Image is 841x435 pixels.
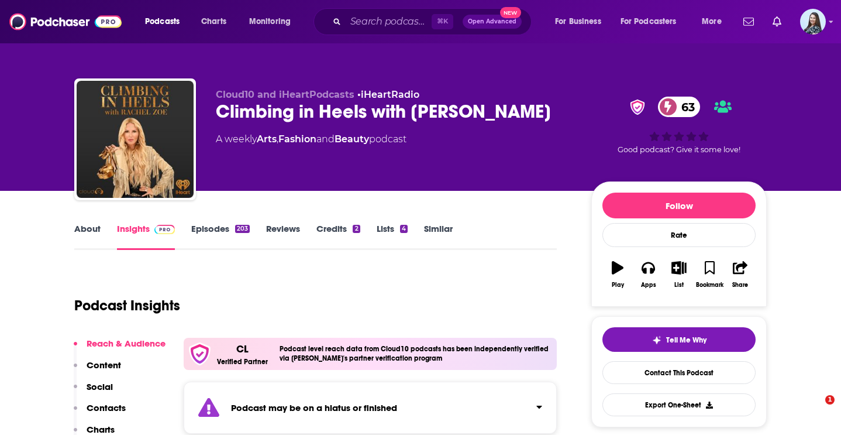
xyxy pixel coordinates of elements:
span: Charts [201,13,226,30]
div: Share [732,282,748,289]
img: Climbing in Heels with Rachel Zoe [77,81,194,198]
button: Show profile menu [800,9,826,35]
div: Rate [602,223,756,247]
div: 203 [235,225,250,233]
div: Search podcasts, credits, & more... [325,8,543,35]
span: Logged in as brookefortierpr [800,9,826,35]
span: Open Advanced [468,19,516,25]
strong: Podcast may be on a hiatus or finished [231,402,397,413]
span: More [702,13,722,30]
button: Contacts [74,402,126,424]
a: Beauty [335,133,369,145]
button: Content [74,359,121,381]
span: 63 [670,97,701,117]
span: For Business [555,13,601,30]
div: Bookmark [696,282,723,289]
button: List [664,254,694,296]
a: Arts [257,133,277,145]
span: • [357,89,419,100]
a: About [74,223,101,250]
section: Click to expand status details [184,382,557,434]
button: Bookmark [694,254,725,296]
button: Play [602,254,633,296]
p: Content [87,359,121,371]
p: Contacts [87,402,126,413]
button: Social [74,381,113,403]
a: Credits2 [316,223,360,250]
p: Charts [87,424,115,435]
iframe: Intercom live chat [801,395,829,423]
button: open menu [547,12,616,31]
button: open menu [137,12,195,31]
div: 4 [400,225,408,233]
span: , [277,133,278,145]
a: 63 [658,97,701,117]
span: and [316,133,335,145]
a: Show notifications dropdown [739,12,759,32]
p: Social [87,381,113,392]
a: Episodes203 [191,223,250,250]
a: Fashion [278,133,316,145]
input: Search podcasts, credits, & more... [346,12,432,31]
button: tell me why sparkleTell Me Why [602,327,756,352]
button: Export One-Sheet [602,393,756,416]
a: Charts [194,12,233,31]
p: Reach & Audience [87,338,166,349]
a: iHeartRadio [361,89,419,100]
span: 1 [825,395,835,405]
span: For Podcasters [621,13,677,30]
p: CL [236,342,249,355]
img: verfied icon [188,342,211,365]
div: 2 [353,225,360,233]
span: Cloud10 and iHeartPodcasts [216,89,354,100]
a: Contact This Podcast [602,361,756,384]
button: Reach & Audience [74,338,166,359]
span: ⌘ K [432,14,453,29]
div: Apps [641,282,656,289]
button: Follow [602,193,756,218]
a: Reviews [266,223,300,250]
span: Good podcast? Give it some love! [618,145,740,154]
button: Share [725,254,756,296]
img: Podchaser Pro [154,225,175,234]
div: A weekly podcast [216,132,406,146]
span: New [500,7,521,18]
button: open menu [694,12,736,31]
img: User Profile [800,9,826,35]
button: open menu [613,12,694,31]
button: Open AdvancedNew [463,15,522,29]
h4: Podcast level reach data from Cloud10 podcasts has been independently verified via [PERSON_NAME]'... [280,345,552,362]
button: Apps [633,254,663,296]
a: Lists4 [377,223,408,250]
div: verified Badge63Good podcast? Give it some love! [591,89,767,162]
div: List [674,282,684,289]
h1: Podcast Insights [74,297,180,314]
h5: Verified Partner [217,358,268,365]
a: Similar [424,223,453,250]
a: InsightsPodchaser Pro [117,223,175,250]
div: Play [612,282,624,289]
a: Show notifications dropdown [768,12,786,32]
span: Podcasts [145,13,180,30]
span: Monitoring [249,13,291,30]
img: verified Badge [626,100,649,115]
span: Tell Me Why [666,335,706,345]
button: open menu [241,12,306,31]
img: Podchaser - Follow, Share and Rate Podcasts [9,11,122,33]
img: tell me why sparkle [652,335,661,345]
